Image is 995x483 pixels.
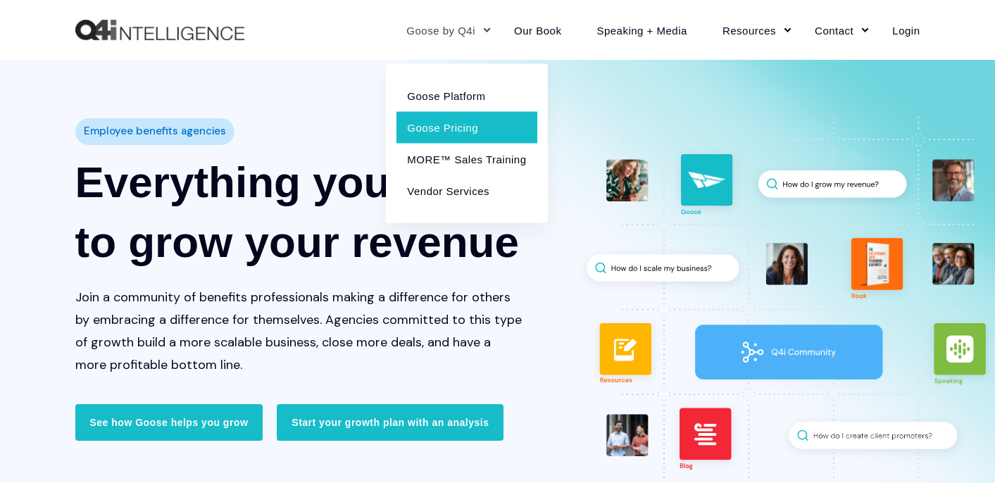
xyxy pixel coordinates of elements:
[75,20,244,41] img: Q4intelligence, LLC logo
[396,111,537,143] a: Goose Pricing
[75,286,523,376] p: Join a community of benefits professionals making a difference for others by embracing a differen...
[84,121,226,142] span: Employee benefits agencies
[396,175,537,206] a: Vendor Services
[75,404,263,441] a: See how Goose helps you grow
[396,143,537,175] a: MORE™ Sales Training
[396,80,537,111] a: Goose Platform
[75,152,523,272] h1: Everything you need to grow your revenue
[75,20,244,41] a: Back to Home
[277,404,503,441] a: Start your growth plan with an analysis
